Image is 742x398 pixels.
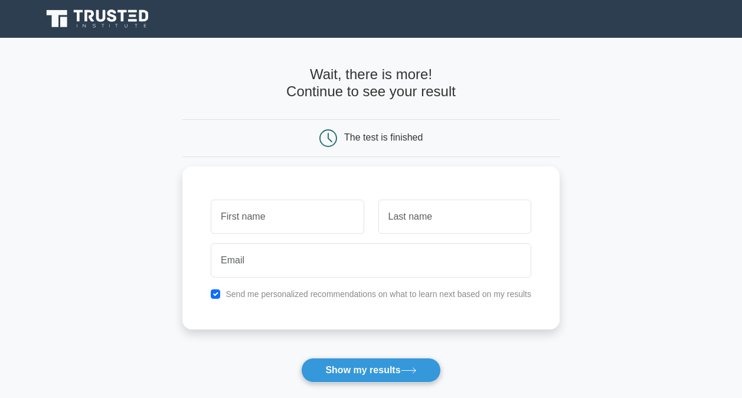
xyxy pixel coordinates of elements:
h4: Wait, there is more! Continue to see your result [182,66,560,100]
div: The test is finished [344,132,423,142]
input: Last name [378,200,531,234]
button: Show my results [301,358,440,383]
label: Send me personalized recommendations on what to learn next based on my results [225,289,531,299]
input: First name [211,200,364,234]
input: Email [211,243,531,278]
